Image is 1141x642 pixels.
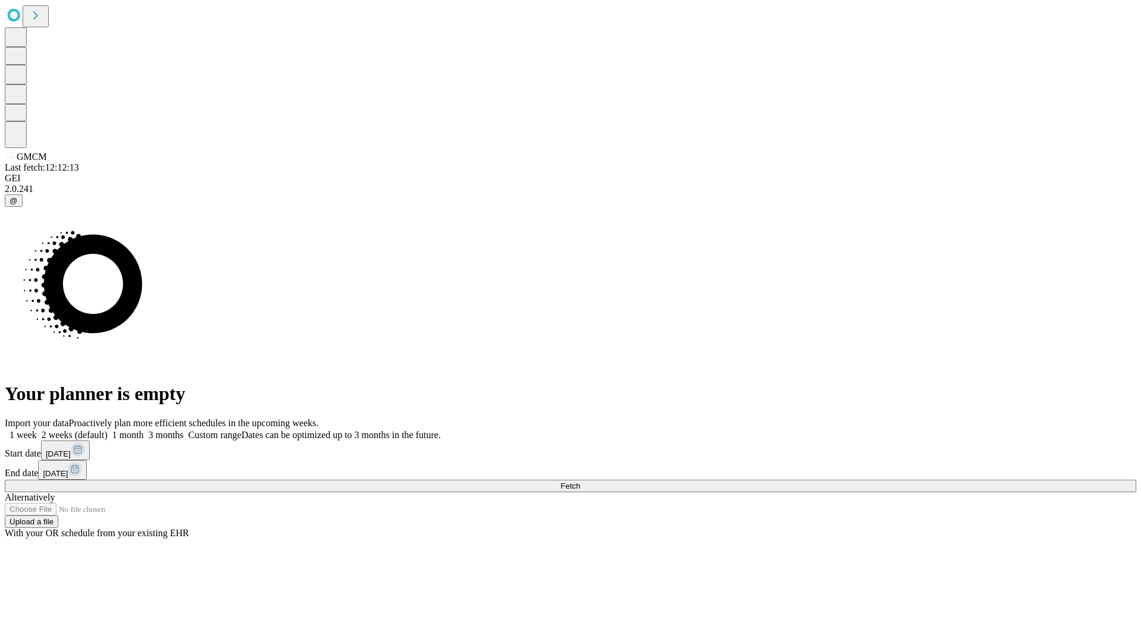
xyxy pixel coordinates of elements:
[5,173,1136,184] div: GEI
[10,196,18,205] span: @
[46,449,71,458] span: [DATE]
[43,469,68,478] span: [DATE]
[112,430,144,440] span: 1 month
[5,515,58,528] button: Upload a file
[5,440,1136,460] div: Start date
[5,480,1136,492] button: Fetch
[5,194,23,207] button: @
[5,492,55,502] span: Alternatively
[42,430,108,440] span: 2 weeks (default)
[149,430,184,440] span: 3 months
[41,440,90,460] button: [DATE]
[5,162,79,172] span: Last fetch: 12:12:13
[5,184,1136,194] div: 2.0.241
[241,430,440,440] span: Dates can be optimized up to 3 months in the future.
[38,460,87,480] button: [DATE]
[560,481,580,490] span: Fetch
[5,383,1136,405] h1: Your planner is empty
[17,152,47,162] span: GMCM
[188,430,241,440] span: Custom range
[5,460,1136,480] div: End date
[69,418,319,428] span: Proactively plan more efficient schedules in the upcoming weeks.
[5,528,189,538] span: With your OR schedule from your existing EHR
[5,418,69,428] span: Import your data
[10,430,37,440] span: 1 week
